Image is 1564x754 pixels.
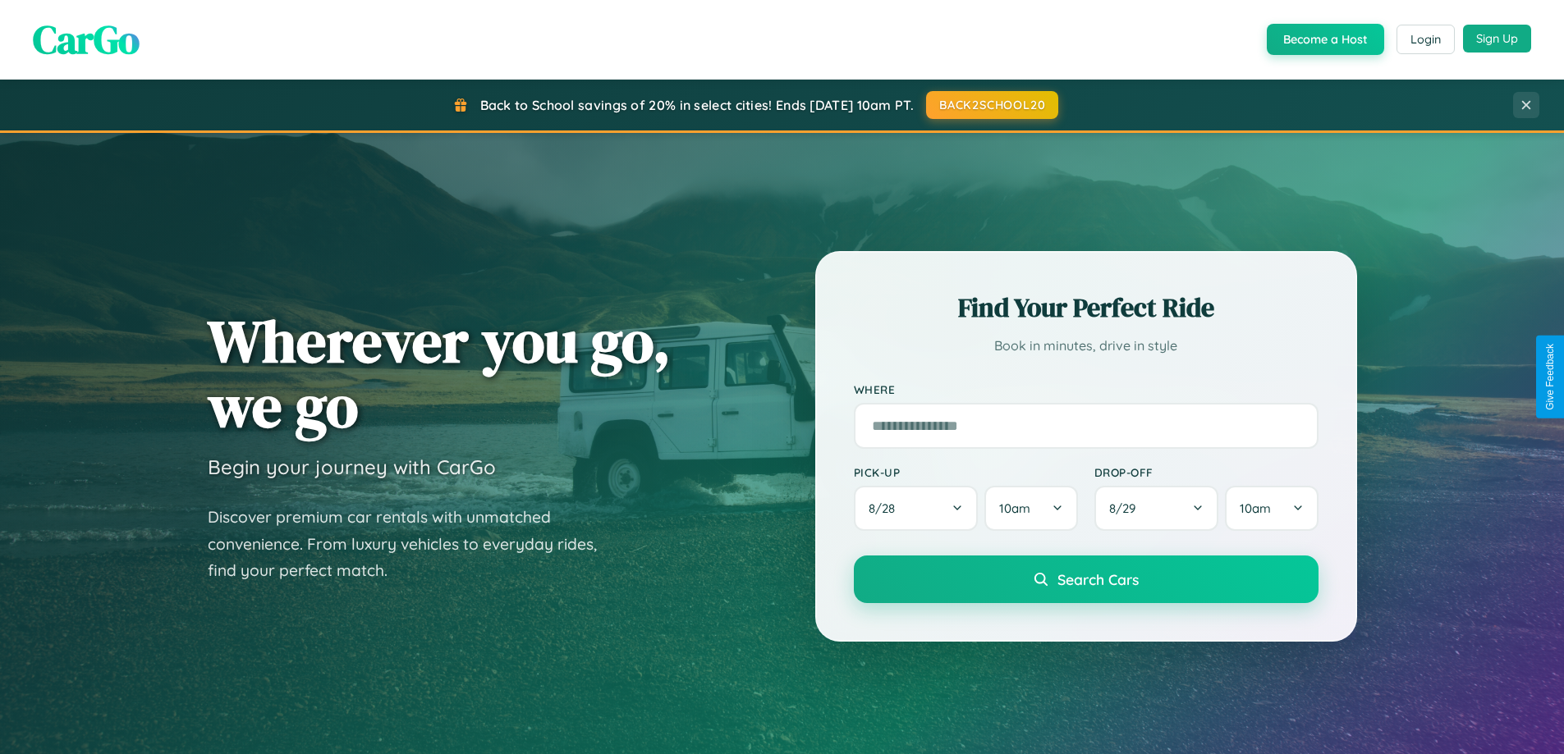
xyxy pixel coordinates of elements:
button: 8/28 [854,486,979,531]
span: 8 / 29 [1109,500,1144,516]
button: Become a Host [1267,24,1384,55]
h3: Begin your journey with CarGo [208,455,496,479]
span: 10am [1240,500,1271,516]
button: Login [1397,25,1455,54]
h2: Find Your Perfect Ride [854,290,1319,326]
button: 10am [984,486,1077,531]
div: Give Feedback [1544,344,1556,410]
p: Book in minutes, drive in style [854,334,1319,358]
label: Where [854,382,1319,396]
h1: Wherever you go, we go [208,308,671,438]
button: Search Cars [854,555,1319,603]
span: 10am [999,500,1030,516]
button: BACK2SCHOOL20 [926,91,1058,119]
button: 10am [1225,486,1318,531]
span: Back to School savings of 20% in select cities! Ends [DATE] 10am PT. [480,97,914,113]
span: 8 / 28 [869,500,903,516]
p: Discover premium car rentals with unmatched convenience. From luxury vehicles to everyday rides, ... [208,504,618,584]
label: Pick-up [854,465,1078,479]
span: Search Cars [1057,570,1139,588]
label: Drop-off [1094,465,1319,479]
button: 8/29 [1094,486,1219,531]
button: Sign Up [1463,25,1531,53]
span: CarGo [33,12,140,66]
